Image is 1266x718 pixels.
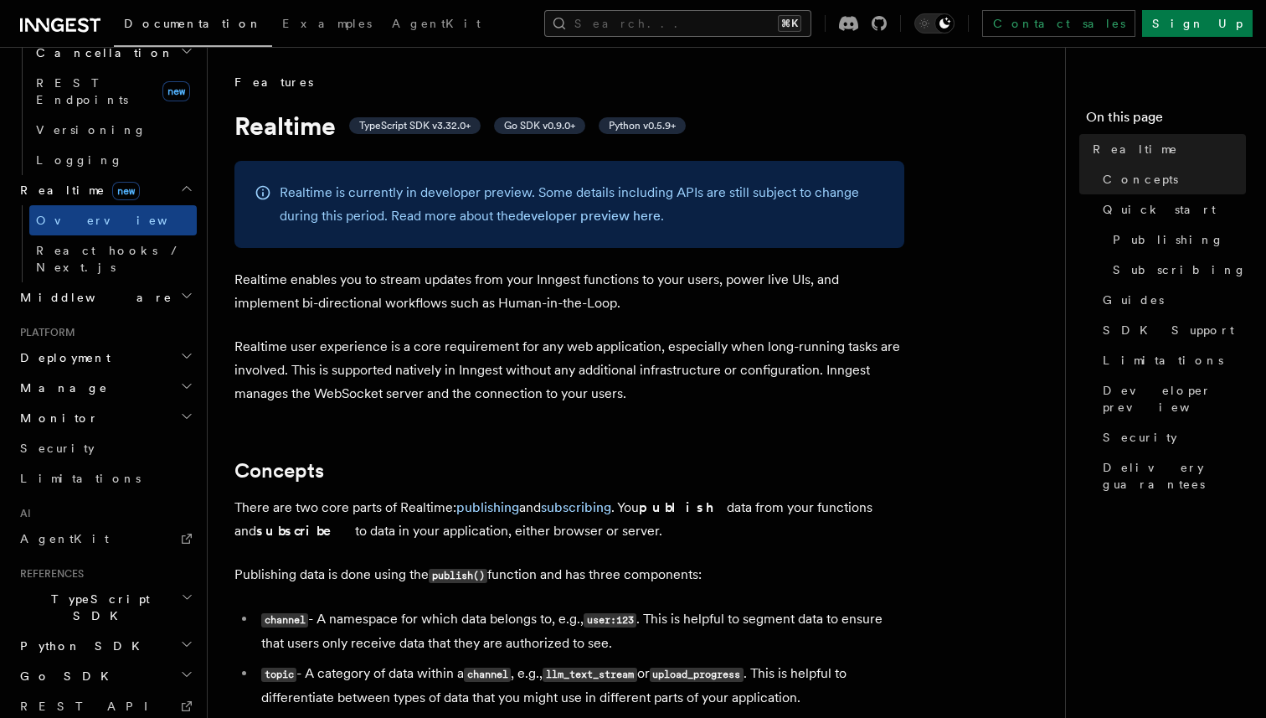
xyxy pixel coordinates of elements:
[1103,382,1246,416] span: Developer preview
[20,472,141,485] span: Limitations
[609,119,676,132] span: Python v0.5.9+
[544,10,811,37] button: Search...⌘K
[29,145,197,175] a: Logging
[13,638,150,654] span: Python SDK
[1103,201,1216,218] span: Quick start
[982,10,1135,37] a: Contact sales
[234,335,904,405] p: Realtime user experience is a core requirement for any web application, especially when long-runn...
[29,44,174,61] span: Cancellation
[13,524,197,554] a: AgentKit
[13,403,197,433] button: Monitor
[1106,255,1246,285] a: Subscribing
[778,15,801,32] kbd: ⌘K
[1103,429,1177,446] span: Security
[36,214,208,227] span: Overview
[13,661,197,691] button: Go SDK
[543,668,636,682] code: llm_text_stream
[1103,352,1223,369] span: Limitations
[650,668,744,682] code: upload_progress
[1113,261,1247,278] span: Subscribing
[256,523,355,539] strong: subscribe
[13,380,108,396] span: Manage
[1103,292,1164,308] span: Guides
[234,268,904,315] p: Realtime enables you to stream updates from your Inngest functions to your users, power live UIs,...
[13,349,111,366] span: Deployment
[1142,10,1253,37] a: Sign Up
[36,123,147,137] span: Versioning
[464,668,511,682] code: channel
[256,607,904,655] li: - A namespace for which data belongs to, e.g., . This is helpful to segment data to ensure that u...
[29,205,197,235] a: Overview
[261,613,308,628] code: channel
[13,282,197,313] button: Middleware
[114,5,272,47] a: Documentation
[13,567,84,581] span: References
[584,613,636,628] code: user:123
[1103,322,1234,338] span: SDK Support
[234,459,324,483] a: Concepts
[1096,315,1246,345] a: SDK Support
[1103,459,1246,493] span: Delivery guarantees
[13,182,140,199] span: Realtime
[29,115,197,145] a: Versioning
[13,373,197,403] button: Manage
[13,591,181,624] span: TypeScript SDK
[1096,194,1246,225] a: Quick start
[1096,345,1246,375] a: Limitations
[541,499,611,515] a: subscribing
[234,74,313,90] span: Features
[1086,134,1246,164] a: Realtime
[1106,225,1246,255] a: Publishing
[261,668,296,682] code: topic
[280,181,884,228] p: Realtime is currently in developer preview. Some details including APIs are still subject to chan...
[1086,107,1246,134] h4: On this page
[36,244,184,274] span: React hooks / Next.js
[13,631,197,661] button: Python SDK
[359,119,471,132] span: TypeScript SDK v3.32.0+
[13,289,172,306] span: Middleware
[20,532,109,545] span: AgentKit
[1093,141,1178,158] span: Realtime
[382,5,491,45] a: AgentKit
[234,111,904,141] h1: Realtime
[13,326,75,339] span: Platform
[13,463,197,493] a: Limitations
[1096,452,1246,499] a: Delivery guarantees
[124,17,262,30] span: Documentation
[13,205,197,282] div: Realtimenew
[36,153,123,167] span: Logging
[29,68,197,115] a: REST Endpointsnew
[1103,171,1178,188] span: Concepts
[29,38,197,68] button: Cancellation
[1096,285,1246,315] a: Guides
[429,569,487,583] code: publish()
[36,76,128,106] span: REST Endpoints
[914,13,955,34] button: Toggle dark mode
[272,5,382,45] a: Examples
[256,662,904,710] li: - A category of data within a , e.g., or . This is helpful to differentiate between types of data...
[29,235,197,282] a: React hooks / Next.js
[162,81,190,101] span: new
[13,175,197,205] button: Realtimenew
[516,208,661,224] a: developer preview here
[1096,164,1246,194] a: Concepts
[234,496,904,543] p: There are two core parts of Realtime: and . You data from your functions and to data in your appl...
[639,499,727,515] strong: publish
[20,700,162,713] span: REST API
[282,17,372,30] span: Examples
[13,668,119,684] span: Go SDK
[504,119,575,132] span: Go SDK v0.9.0+
[1096,422,1246,452] a: Security
[13,507,31,520] span: AI
[1113,231,1224,248] span: Publishing
[234,563,904,587] p: Publishing data is done using the function and has three components:
[20,442,95,455] span: Security
[13,433,197,463] a: Security
[112,182,140,200] span: new
[13,584,197,631] button: TypeScript SDK
[1096,375,1246,422] a: Developer preview
[392,17,481,30] span: AgentKit
[456,499,519,515] a: publishing
[13,410,99,426] span: Monitor
[13,343,197,373] button: Deployment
